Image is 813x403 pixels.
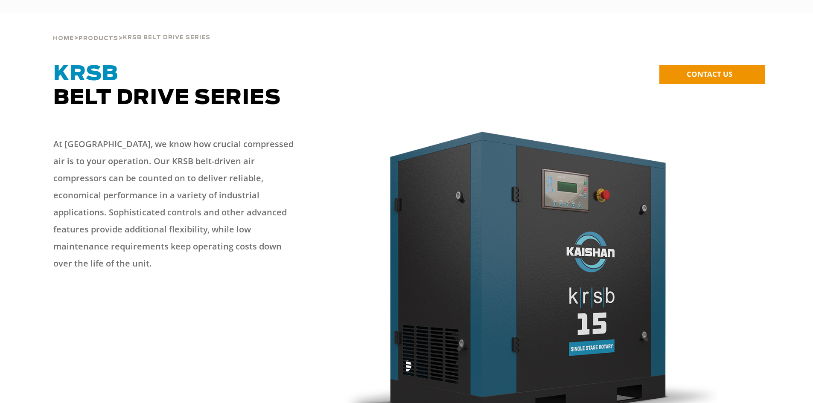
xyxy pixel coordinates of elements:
[79,34,118,42] a: Products
[687,69,732,79] span: CONTACT US
[53,64,118,84] span: KRSB
[659,65,765,84] a: CONTACT US
[79,36,118,41] span: Products
[53,34,74,42] a: Home
[53,13,210,45] div: > >
[123,35,210,41] span: krsb belt drive series
[53,136,301,272] p: At [GEOGRAPHIC_DATA], we know how crucial compressed air is to your operation. Our KRSB belt-driv...
[53,36,74,41] span: Home
[53,64,281,108] span: Belt Drive Series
